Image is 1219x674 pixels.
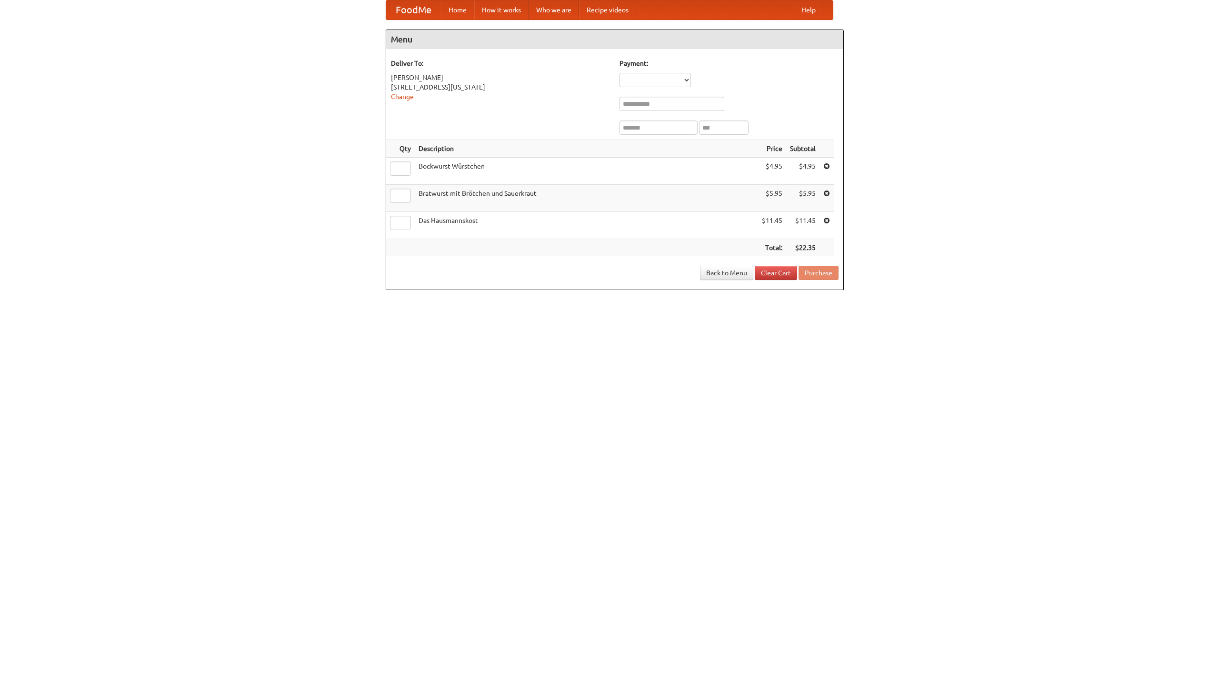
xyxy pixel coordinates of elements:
[391,82,610,92] div: [STREET_ADDRESS][US_STATE]
[415,158,758,185] td: Bockwurst Würstchen
[386,30,843,49] h4: Menu
[391,73,610,82] div: [PERSON_NAME]
[391,93,414,101] a: Change
[786,212,819,239] td: $11.45
[441,0,474,20] a: Home
[579,0,636,20] a: Recipe videos
[619,59,839,68] h5: Payment:
[415,185,758,212] td: Bratwurst mit Brötchen und Sauerkraut
[474,0,529,20] a: How it works
[799,266,839,280] button: Purchase
[700,266,753,280] a: Back to Menu
[386,0,441,20] a: FoodMe
[758,239,786,257] th: Total:
[786,140,819,158] th: Subtotal
[786,158,819,185] td: $4.95
[786,239,819,257] th: $22.35
[786,185,819,212] td: $5.95
[415,212,758,239] td: Das Hausmannskost
[529,0,579,20] a: Who we are
[755,266,797,280] a: Clear Cart
[758,140,786,158] th: Price
[758,158,786,185] td: $4.95
[391,59,610,68] h5: Deliver To:
[794,0,823,20] a: Help
[758,185,786,212] td: $5.95
[415,140,758,158] th: Description
[758,212,786,239] td: $11.45
[386,140,415,158] th: Qty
